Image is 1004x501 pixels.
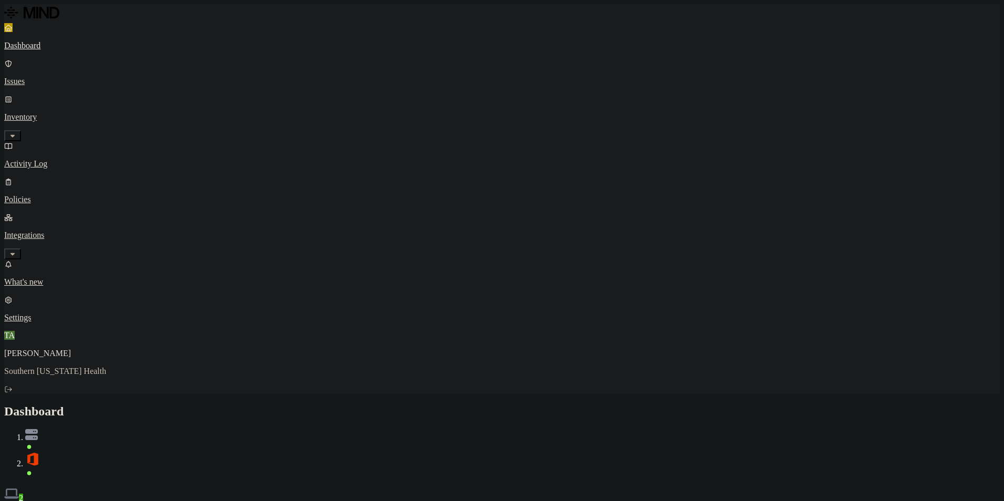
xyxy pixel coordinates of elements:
a: Dashboard [4,23,1000,50]
a: Issues [4,59,1000,86]
p: Southern [US_STATE] Health [4,367,1000,376]
p: Dashboard [4,41,1000,50]
h2: Dashboard [4,404,1000,419]
a: Inventory [4,95,1000,140]
p: Policies [4,195,1000,204]
a: Integrations [4,213,1000,258]
p: What's new [4,277,1000,287]
a: What's new [4,259,1000,287]
p: Settings [4,313,1000,322]
a: Activity Log [4,141,1000,169]
p: Issues [4,77,1000,86]
span: TA [4,331,15,340]
a: Policies [4,177,1000,204]
img: azure-files.svg [25,429,38,440]
img: office-365.svg [25,452,40,466]
img: endpoint.svg [4,486,19,501]
a: MIND [4,4,1000,23]
p: Integrations [4,231,1000,240]
p: Activity Log [4,159,1000,169]
p: Inventory [4,112,1000,122]
a: Settings [4,295,1000,322]
img: MIND [4,4,59,21]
